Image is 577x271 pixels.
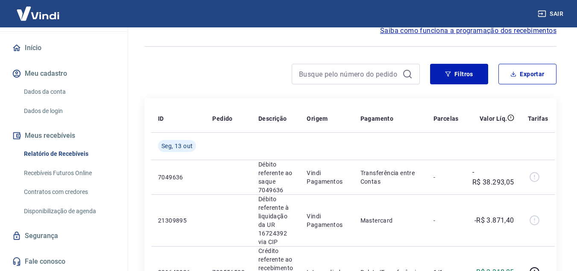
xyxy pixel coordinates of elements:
p: Vindi Pagamentos [307,212,346,229]
p: Origem [307,114,328,123]
button: Meu cadastro [10,64,117,83]
a: Saiba como funciona a programação dos recebimentos [380,26,556,36]
span: Seg, 13 out [161,142,193,150]
button: Sair [536,6,567,22]
p: Débito referente à liquidação da UR 16724392 via CIP [258,195,293,246]
button: Meus recebíveis [10,126,117,145]
p: - [433,216,459,225]
p: Vindi Pagamentos [307,169,346,186]
img: Vindi [10,0,66,27]
a: Segurança [10,226,117,245]
p: ID [158,114,164,123]
a: Início [10,39,117,57]
p: - [433,173,459,182]
p: Valor Líq. [480,114,507,123]
button: Exportar [498,64,556,84]
p: 7049636 [158,173,199,182]
p: 21309895 [158,216,199,225]
p: -R$ 3.871,40 [474,215,514,226]
p: Débito referente ao saque 7049636 [258,160,293,194]
p: Pagamento [360,114,394,123]
p: Transferência entre Contas [360,169,420,186]
button: Filtros [430,64,488,84]
a: Recebíveis Futuros Online [21,164,117,182]
p: -R$ 38.293,05 [472,167,514,188]
p: Parcelas [433,114,459,123]
a: Disponibilização de agenda [21,203,117,220]
p: Descrição [258,114,287,123]
p: Pedido [212,114,232,123]
a: Dados de login [21,102,117,120]
p: Mastercard [360,216,420,225]
a: Fale conosco [10,252,117,271]
a: Relatório de Recebíveis [21,145,117,163]
input: Busque pelo número do pedido [299,68,399,80]
a: Contratos com credores [21,183,117,201]
p: Tarifas [528,114,548,123]
a: Dados da conta [21,83,117,101]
